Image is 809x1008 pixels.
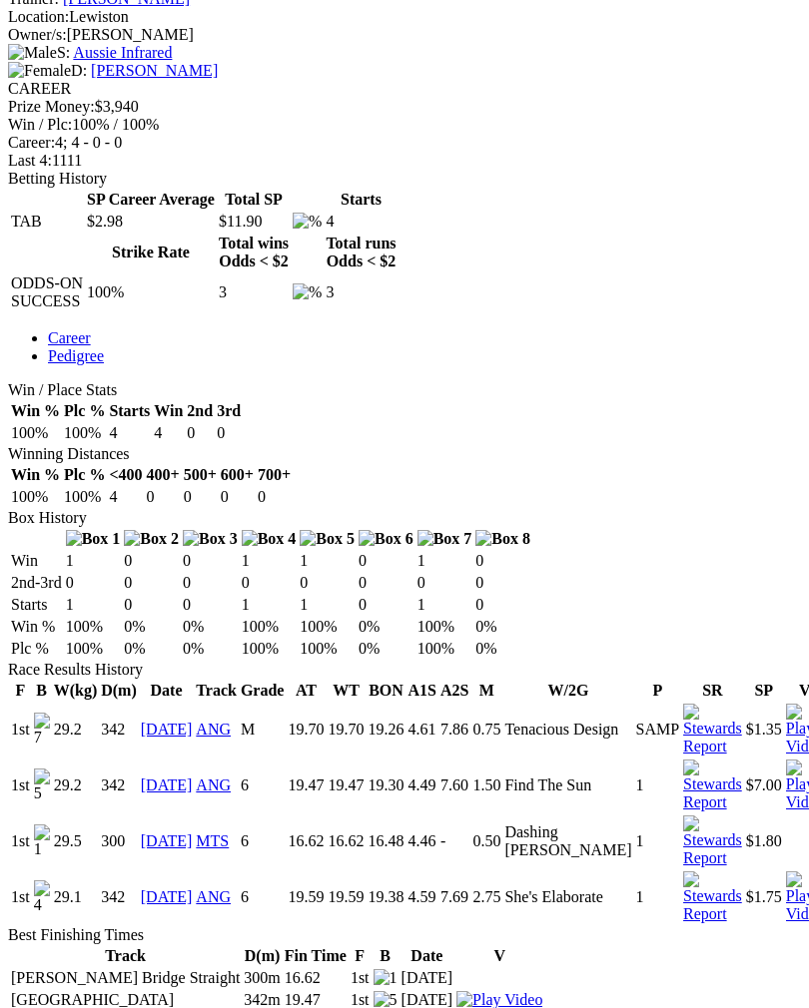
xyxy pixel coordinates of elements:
td: 0 [183,487,218,507]
th: Track [195,681,238,701]
th: SR [682,681,743,701]
img: Box 1 [66,530,121,548]
img: Box 5 [300,530,355,548]
td: She's Elaborate [503,870,632,924]
img: Stewards Report [683,759,742,811]
th: B [373,946,399,966]
a: View replay [456,991,542,1008]
td: [PERSON_NAME] Bridge Straight [10,968,241,988]
td: 19.59 [287,870,325,924]
th: WT [327,681,365,701]
td: 0 [358,595,414,615]
td: 4.46 [406,814,436,868]
td: 1 [65,595,122,615]
td: 2nd-3rd [10,573,63,593]
span: Location: [8,8,69,25]
div: Box History [8,509,801,527]
th: SP [745,681,783,701]
th: Starts [108,401,151,421]
img: Male [8,44,57,62]
th: Win [153,401,184,421]
td: 0% [123,617,180,637]
td: 4 [153,423,184,443]
img: Stewards Report [683,704,742,756]
td: 3 [218,273,290,311]
th: Fin Time [284,946,348,966]
td: 0% [474,639,531,659]
a: ANG [196,776,231,793]
td: 0 [182,595,239,615]
div: Betting History [8,170,801,188]
td: TAB [10,212,84,232]
td: 0 [474,595,531,615]
td: 19.26 [367,703,404,756]
td: 6 [240,814,286,868]
th: <400 [108,465,143,485]
td: M [240,703,286,756]
img: 5 [34,768,50,802]
div: 4; 4 - 0 - 0 [8,134,801,152]
td: 1 [416,595,473,615]
td: 0 [182,551,239,571]
td: 300 [100,814,138,868]
td: 1 [416,551,473,571]
td: 1st [10,870,31,924]
td: 100% [86,273,216,311]
td: 100% [63,423,106,443]
img: Box 6 [359,530,413,548]
div: Win / Place Stats [8,381,801,399]
td: 19.47 [327,758,365,812]
td: 0% [123,639,180,659]
span: Career: [8,134,55,151]
th: B [33,681,51,701]
div: Race Results History [8,661,801,679]
th: D(m) [100,681,138,701]
a: Pedigree [48,347,104,364]
td: 0% [474,617,531,637]
td: 19.59 [327,870,365,924]
th: BON [367,681,404,701]
th: Win % [10,401,61,421]
td: 0 [358,551,414,571]
span: Last 4: [8,152,52,169]
td: 0 [474,551,531,571]
th: Track [10,946,241,966]
img: Box 2 [124,530,179,548]
a: [DATE] [141,776,193,793]
th: 500+ [183,465,218,485]
a: ANG [196,888,231,905]
td: 4.49 [406,758,436,812]
a: Career [48,329,91,346]
td: 1 [299,551,356,571]
td: 100% [241,617,298,637]
td: 1st [10,758,31,812]
td: 1 [635,758,681,812]
th: F [350,946,371,966]
td: 19.70 [327,703,365,756]
td: 0 [416,573,473,593]
td: 0 [123,595,180,615]
td: 1st [10,814,31,868]
span: Owner/s: [8,26,67,43]
th: Total runs Odds < $2 [325,234,397,271]
td: 0 [299,573,356,593]
td: 100% [416,639,473,659]
td: 16.62 [284,968,348,988]
th: W/2G [503,681,632,701]
div: 1111 [8,152,801,170]
td: 7.69 [439,870,469,924]
a: [DATE] [141,832,193,849]
td: 100% [416,617,473,637]
td: 4 [108,423,151,443]
td: 29.2 [53,758,99,812]
td: 16.62 [287,814,325,868]
th: 2nd [186,401,214,421]
td: 100% [10,487,61,507]
td: 19.38 [367,870,404,924]
img: 7 [34,713,50,747]
th: A1S [406,681,436,701]
td: 1 [635,814,681,868]
td: 342 [100,870,138,924]
td: $2.98 [86,212,216,232]
td: 100% [65,617,122,637]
